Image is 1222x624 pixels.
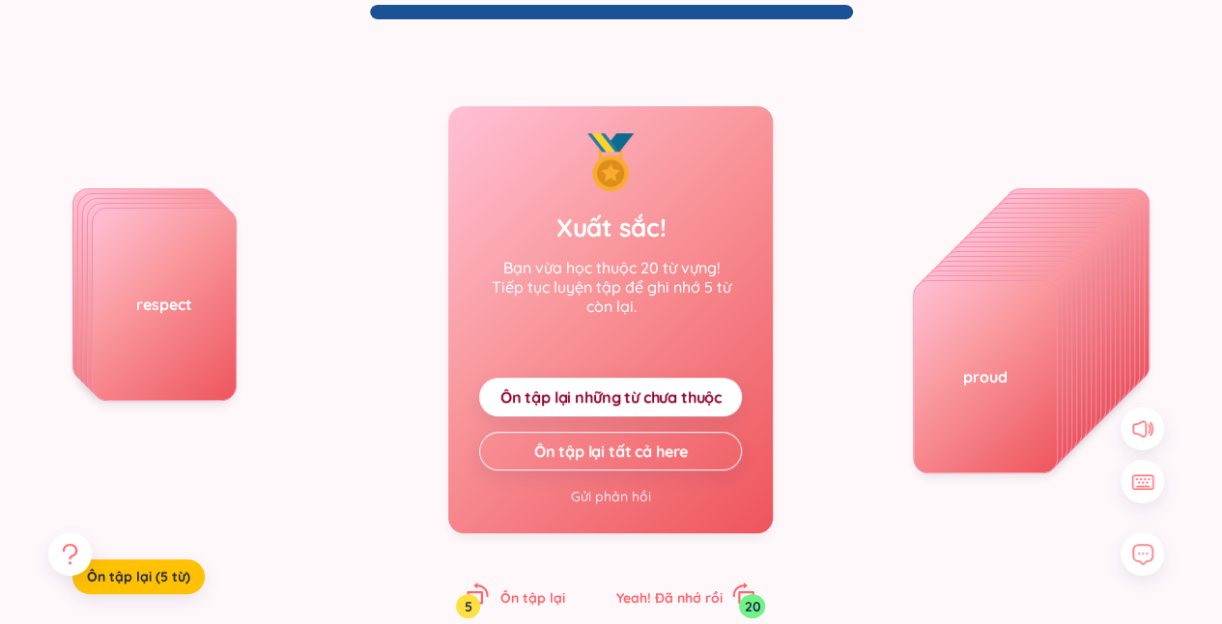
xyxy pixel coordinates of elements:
span: Ôn tập lại tất cả here [534,440,688,462]
span: question [58,542,82,566]
button: Ôn tập lại tất cả here [479,432,742,470]
span: rotate-left [466,581,490,606]
div: 20 [739,594,765,618]
span: Ôn tập lại (5 từ) [87,567,190,586]
span: Yeah! Đã nhớ rồi [615,589,722,607]
span: Ôn tập lại [499,589,564,607]
button: Ôn tập lại (5 từ) [72,559,205,594]
div: responsible [73,274,216,296]
div: necessary [83,284,226,305]
div: respect [93,294,236,315]
button: question [48,532,92,576]
div: proud [914,366,1057,387]
div: 5 [456,594,480,618]
img: Good job! [582,133,639,191]
button: Ôn tập lại những từ chưa thuộc [479,378,742,416]
button: Gửi phản hồi [571,486,651,507]
span: Ôn tập lại những từ chưa thuộc [500,386,722,408]
div: gratitude [78,279,221,300]
div: respectively [88,289,231,310]
p: Tiếp tục luyện tập để ghi nhớ 5 từ còn lại. [479,277,742,316]
h2: Xuất sắc! [556,211,667,245]
p: Bạn vừa học thuộc 20 từ vựng! [479,258,742,331]
span: rotate-right [731,581,755,606]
